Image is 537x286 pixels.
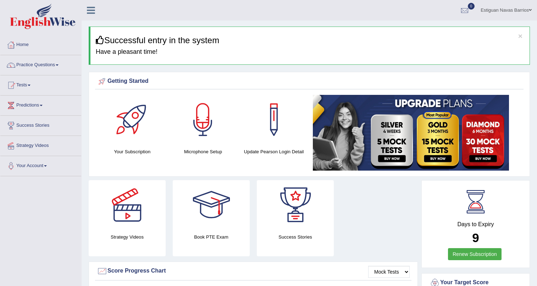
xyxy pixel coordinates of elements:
a: Practice Questions [0,55,81,73]
a: Your Account [0,156,81,174]
div: Getting Started [97,76,522,87]
a: Tests [0,75,81,93]
h4: Microphone Setup [171,148,235,155]
h4: Book PTE Exam [173,233,250,241]
h4: Update Pearson Login Detail [242,148,306,155]
a: Home [0,35,81,53]
b: 9 [472,231,479,245]
a: Renew Subscription [448,248,502,260]
img: small5.jpg [313,95,509,171]
h4: Days to Expiry [430,221,522,228]
h3: Successful entry in the system [96,36,524,45]
h4: Success Stories [257,233,334,241]
span: 0 [468,3,475,10]
div: Score Progress Chart [97,266,410,276]
a: Predictions [0,96,81,113]
a: Success Stories [0,116,81,133]
button: × [518,32,522,40]
a: Strategy Videos [0,136,81,154]
h4: Your Subscription [100,148,164,155]
h4: Strategy Videos [89,233,166,241]
h4: Have a pleasant time! [96,48,524,56]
